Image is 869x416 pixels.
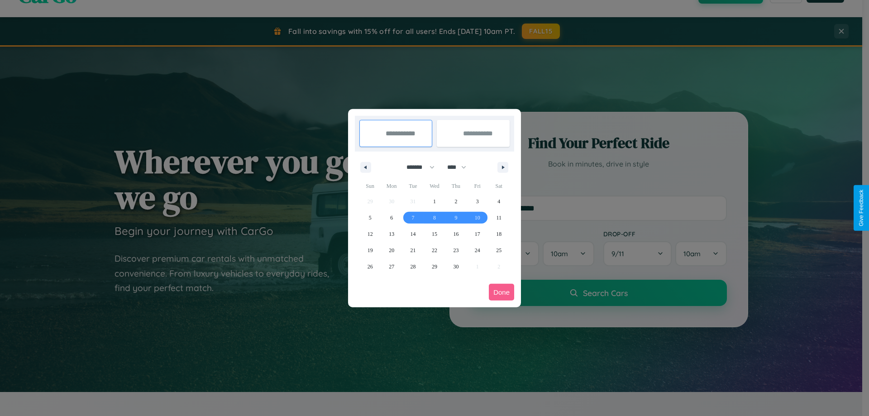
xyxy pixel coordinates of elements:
[454,193,457,210] span: 2
[454,210,457,226] span: 9
[412,210,415,226] span: 7
[467,242,488,258] button: 24
[445,179,467,193] span: Thu
[381,258,402,275] button: 27
[432,258,437,275] span: 29
[402,179,424,193] span: Tue
[368,242,373,258] span: 19
[488,242,510,258] button: 25
[453,226,458,242] span: 16
[488,193,510,210] button: 4
[389,258,394,275] span: 27
[359,226,381,242] button: 12
[424,226,445,242] button: 15
[359,242,381,258] button: 19
[381,210,402,226] button: 6
[390,210,393,226] span: 6
[424,258,445,275] button: 29
[389,226,394,242] span: 13
[467,226,488,242] button: 17
[389,242,394,258] span: 20
[445,210,467,226] button: 9
[488,179,510,193] span: Sat
[488,226,510,242] button: 18
[402,210,424,226] button: 7
[411,226,416,242] span: 14
[359,210,381,226] button: 5
[445,242,467,258] button: 23
[496,226,501,242] span: 18
[496,210,501,226] span: 11
[489,284,514,301] button: Done
[402,258,424,275] button: 28
[858,190,864,226] div: Give Feedback
[424,242,445,258] button: 22
[445,258,467,275] button: 30
[488,210,510,226] button: 11
[445,226,467,242] button: 16
[453,258,458,275] span: 30
[467,193,488,210] button: 3
[467,210,488,226] button: 10
[433,193,436,210] span: 1
[369,210,372,226] span: 5
[453,242,458,258] span: 23
[411,258,416,275] span: 28
[359,179,381,193] span: Sun
[424,179,445,193] span: Wed
[497,193,500,210] span: 4
[381,242,402,258] button: 20
[445,193,467,210] button: 2
[402,226,424,242] button: 14
[424,210,445,226] button: 8
[432,242,437,258] span: 22
[381,179,402,193] span: Mon
[432,226,437,242] span: 15
[359,258,381,275] button: 26
[411,242,416,258] span: 21
[381,226,402,242] button: 13
[475,210,480,226] span: 10
[424,193,445,210] button: 1
[467,179,488,193] span: Fri
[433,210,436,226] span: 8
[368,258,373,275] span: 26
[475,226,480,242] span: 17
[368,226,373,242] span: 12
[475,242,480,258] span: 24
[496,242,501,258] span: 25
[402,242,424,258] button: 21
[476,193,479,210] span: 3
